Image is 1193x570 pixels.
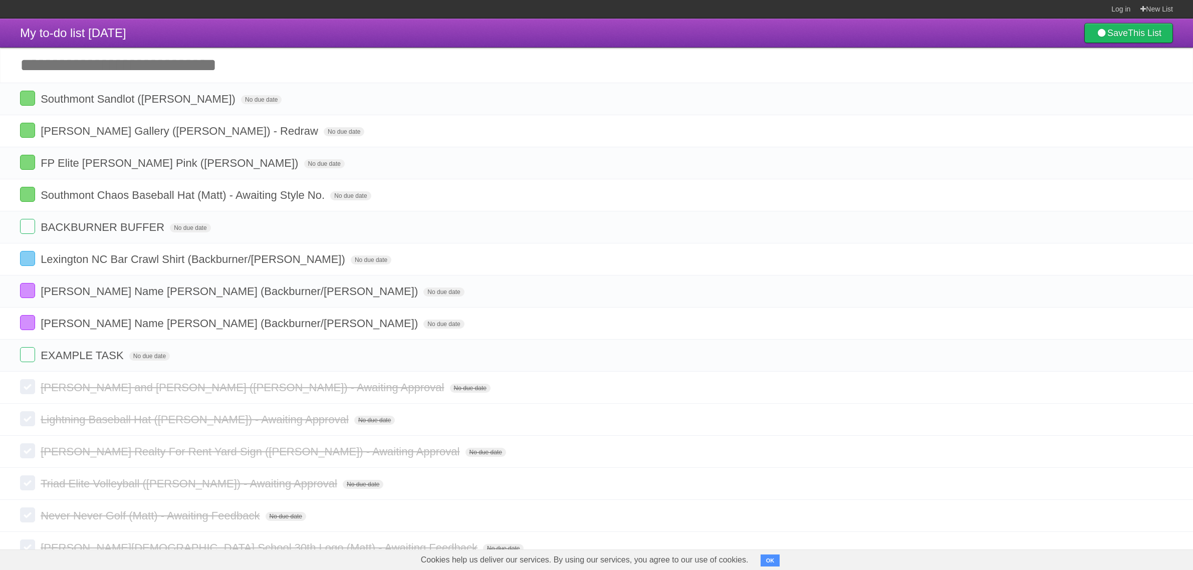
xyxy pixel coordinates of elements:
[20,443,35,458] label: Done
[41,477,340,490] span: Triad Elite Volleyball ([PERSON_NAME]) - Awaiting Approval
[761,554,780,566] button: OK
[411,550,759,570] span: Cookies help us deliver our services. By using our services, you agree to our use of cookies.
[41,445,462,458] span: [PERSON_NAME] Realty For Rent Yard Sign ([PERSON_NAME]) - Awaiting Approval
[20,251,35,266] label: Done
[1128,28,1161,38] b: This List
[423,288,464,297] span: No due date
[465,448,506,457] span: No due date
[330,191,371,200] span: No due date
[41,285,420,298] span: [PERSON_NAME] Name [PERSON_NAME] (Backburner/[PERSON_NAME])
[41,189,327,201] span: Southmont Chaos Baseball Hat (Matt) - Awaiting Style No.
[41,349,126,362] span: EXAMPLE TASK
[41,93,238,105] span: Southmont Sandlot ([PERSON_NAME])
[266,512,306,521] span: No due date
[41,541,480,554] span: [PERSON_NAME][DEMOGRAPHIC_DATA] School 30th Logo (Matt) - Awaiting Feedback
[351,255,391,264] span: No due date
[241,95,282,104] span: No due date
[304,159,345,168] span: No due date
[20,411,35,426] label: Done
[41,125,321,137] span: [PERSON_NAME] Gallery ([PERSON_NAME]) - Redraw
[41,381,446,394] span: [PERSON_NAME] and [PERSON_NAME] ([PERSON_NAME]) - Awaiting Approval
[41,221,167,233] span: BACKBURNER BUFFER
[483,544,524,553] span: No due date
[1084,23,1173,43] a: SaveThis List
[20,347,35,362] label: Done
[20,475,35,490] label: Done
[20,91,35,106] label: Done
[20,26,126,40] span: My to-do list [DATE]
[170,223,210,232] span: No due date
[450,384,491,393] span: No due date
[41,253,348,265] span: Lexington NC Bar Crawl Shirt (Backburner/[PERSON_NAME])
[20,379,35,394] label: Done
[20,283,35,298] label: Done
[41,317,420,330] span: [PERSON_NAME] Name [PERSON_NAME] (Backburner/[PERSON_NAME])
[20,123,35,138] label: Done
[20,315,35,330] label: Done
[324,127,364,136] span: No due date
[20,155,35,170] label: Done
[20,507,35,522] label: Done
[423,320,464,329] span: No due date
[41,157,301,169] span: FP Elite [PERSON_NAME] Pink ([PERSON_NAME])
[41,509,262,522] span: Never Never Golf (Matt) - Awaiting Feedback
[20,219,35,234] label: Done
[20,187,35,202] label: Done
[129,352,170,361] span: No due date
[354,416,395,425] span: No due date
[343,480,383,489] span: No due date
[20,539,35,554] label: Done
[41,413,351,426] span: Lightning Baseball Hat ([PERSON_NAME]) - Awaiting Approval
